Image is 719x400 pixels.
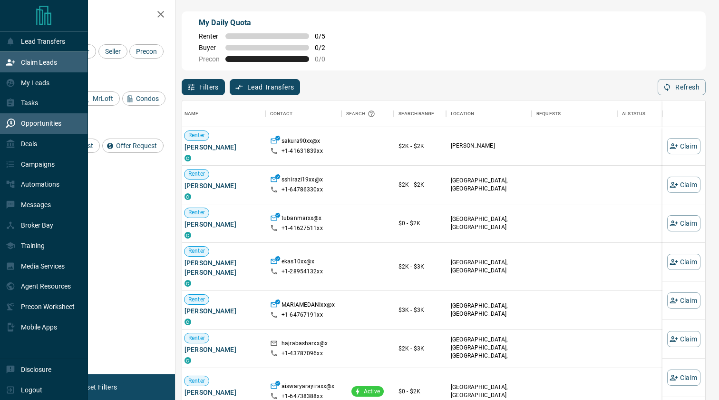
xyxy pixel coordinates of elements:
[89,95,117,102] span: MrLoft
[185,131,209,140] span: Renter
[185,247,209,255] span: Renter
[532,100,617,127] div: Requests
[394,100,446,127] div: Search Range
[199,17,336,29] p: My Daily Quota
[185,357,191,364] div: condos.ca
[536,100,561,127] div: Requests
[185,258,261,277] span: [PERSON_NAME] [PERSON_NAME]
[398,306,441,314] p: $3K - $3K
[185,193,191,200] div: condos.ca
[185,319,191,325] div: condos.ca
[658,79,706,95] button: Refresh
[282,340,328,350] p: hajrabasharxx@x
[102,139,164,153] div: Offer Request
[102,48,124,55] span: Seller
[30,10,165,21] h2: Filters
[185,280,191,287] div: condos.ca
[451,259,527,275] p: [GEOGRAPHIC_DATA], [GEOGRAPHIC_DATA]
[282,268,323,276] p: +1- 28954132xx
[185,388,261,397] span: [PERSON_NAME]
[282,186,323,194] p: +1- 64786330xx
[185,296,209,304] span: Renter
[282,258,314,268] p: ekas10xx@x
[451,215,527,231] p: [GEOGRAPHIC_DATA], [GEOGRAPHIC_DATA]
[185,155,191,161] div: condos.ca
[185,181,261,190] span: [PERSON_NAME]
[282,301,335,311] p: MARIAMEDANIxx@x
[315,44,336,51] span: 0 / 2
[282,224,323,232] p: +1- 41627511xx
[230,79,301,95] button: Lead Transfers
[282,147,323,155] p: +1- 41631839xx
[185,170,209,178] span: Renter
[446,100,532,127] div: Location
[185,334,209,342] span: Renter
[667,331,700,347] button: Claim
[199,55,220,63] span: Precon
[199,44,220,51] span: Buyer
[282,214,322,224] p: tubanmarxx@x
[133,48,160,55] span: Precon
[185,209,209,217] span: Renter
[398,142,441,150] p: $2K - $2K
[451,177,527,193] p: [GEOGRAPHIC_DATA], [GEOGRAPHIC_DATA]
[265,100,341,127] div: Contact
[398,100,435,127] div: Search Range
[346,100,378,127] div: Search
[133,95,162,102] span: Condos
[398,387,441,396] p: $0 - $2K
[185,345,261,354] span: [PERSON_NAME]
[360,388,384,396] span: Active
[398,262,441,271] p: $2K - $3K
[185,220,261,229] span: [PERSON_NAME]
[79,91,120,106] div: MrLoft
[122,91,165,106] div: Condos
[185,142,261,152] span: [PERSON_NAME]
[113,142,160,150] span: Offer Request
[199,32,220,40] span: Renter
[622,100,645,127] div: AI Status
[98,44,127,59] div: Seller
[282,137,321,147] p: sakura90xx@x
[451,302,527,318] p: [GEOGRAPHIC_DATA], [GEOGRAPHIC_DATA]
[667,254,700,270] button: Claim
[398,219,441,228] p: $0 - $2K
[282,311,323,319] p: +1- 64767191xx
[667,177,700,193] button: Claim
[667,292,700,309] button: Claim
[282,382,334,392] p: aiswaryarayiraxx@x
[451,383,527,400] p: [GEOGRAPHIC_DATA], [GEOGRAPHIC_DATA]
[282,176,323,186] p: sshirazi19xx@x
[182,79,225,95] button: Filters
[667,138,700,154] button: Claim
[282,350,323,358] p: +1- 43787096xx
[315,32,336,40] span: 0 / 5
[398,344,441,353] p: $2K - $3K
[185,100,199,127] div: Name
[667,215,700,231] button: Claim
[270,100,292,127] div: Contact
[185,306,261,316] span: [PERSON_NAME]
[451,336,527,377] p: East York
[667,370,700,386] button: Claim
[315,55,336,63] span: 0 / 0
[451,100,474,127] div: Location
[451,142,527,150] p: [PERSON_NAME]
[185,377,209,385] span: Renter
[398,180,441,189] p: $2K - $2K
[185,232,191,239] div: condos.ca
[180,100,265,127] div: Name
[129,44,164,59] div: Precon
[72,379,123,395] button: Reset Filters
